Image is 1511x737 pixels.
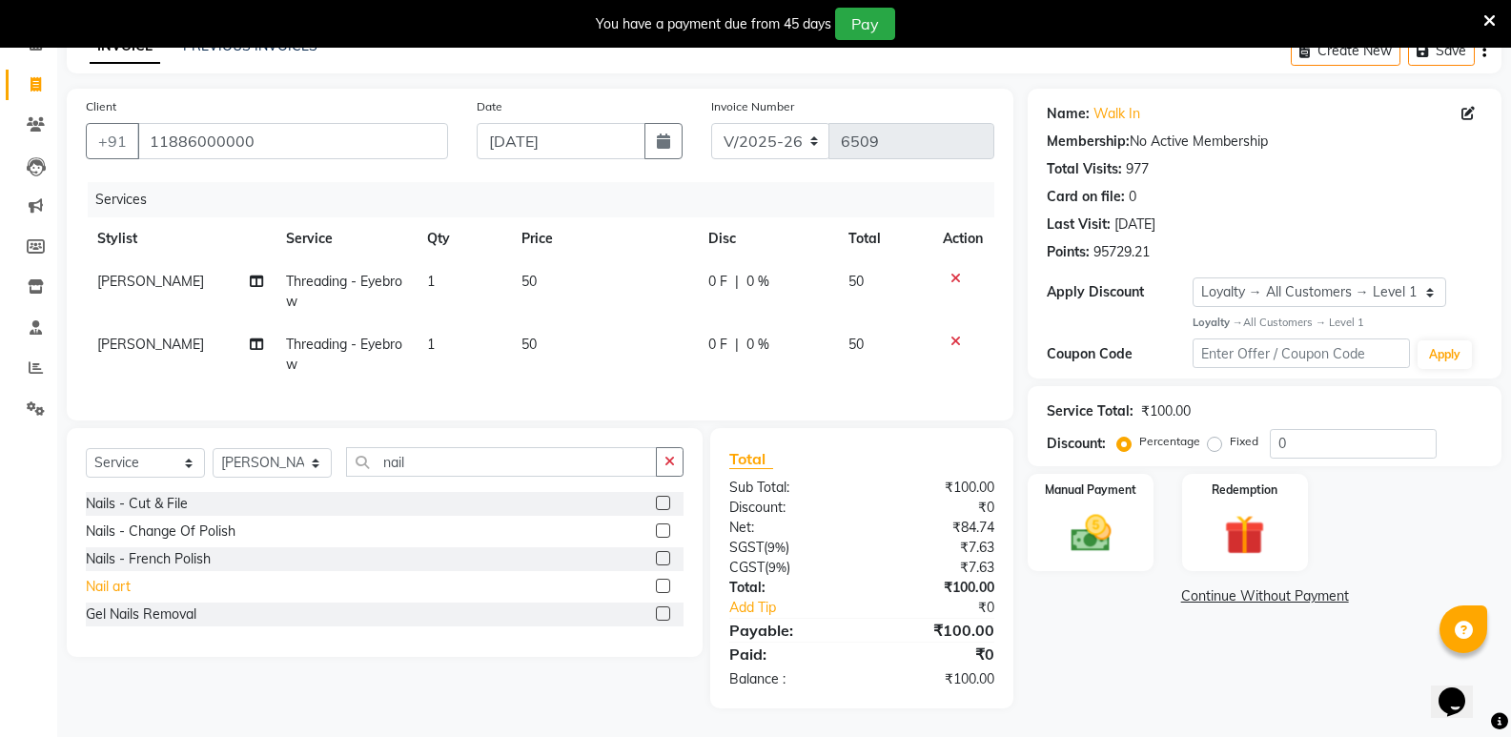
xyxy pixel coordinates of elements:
[1047,344,1192,364] div: Coupon Code
[862,619,1009,642] div: ₹100.00
[1114,215,1155,235] div: [DATE]
[862,518,1009,538] div: ₹84.74
[729,559,765,576] span: CGST
[1047,104,1090,124] div: Name:
[729,449,773,469] span: Total
[1047,159,1122,179] div: Total Visits:
[1126,159,1149,179] div: 977
[1093,242,1150,262] div: 95729.21
[1047,132,1130,152] div: Membership:
[86,98,116,115] label: Client
[86,217,275,260] th: Stylist
[1230,433,1258,450] label: Fixed
[1047,215,1111,235] div: Last Visit:
[521,273,537,290] span: 50
[767,540,786,555] span: 9%
[715,643,862,665] div: Paid:
[521,336,537,353] span: 50
[735,335,739,355] span: |
[697,217,838,260] th: Disc
[887,598,1009,618] div: ₹0
[596,14,831,34] div: You have a payment due from 45 days
[1058,510,1124,557] img: _cash.svg
[715,598,887,618] a: Add Tip
[1291,36,1400,66] button: Create New
[715,669,862,689] div: Balance :
[1045,481,1136,499] label: Manual Payment
[1431,661,1492,718] iframe: chat widget
[1193,316,1243,329] strong: Loyalty →
[97,336,204,353] span: [PERSON_NAME]
[1193,315,1482,331] div: All Customers → Level 1
[1212,510,1277,561] img: _gift.svg
[715,498,862,518] div: Discount:
[1047,282,1192,302] div: Apply Discount
[1047,434,1106,454] div: Discount:
[837,217,931,260] th: Total
[1418,340,1472,369] button: Apply
[862,558,1009,578] div: ₹7.63
[1047,187,1125,207] div: Card on file:
[862,669,1009,689] div: ₹100.00
[286,273,402,310] span: Threading - Eyebrow
[708,335,727,355] span: 0 F
[86,123,139,159] button: +91
[746,335,769,355] span: 0 %
[1139,433,1200,450] label: Percentage
[1047,132,1482,152] div: No Active Membership
[510,217,697,260] th: Price
[1212,481,1277,499] label: Redemption
[137,123,448,159] input: Search by Name/Mobile/Email/Code
[862,643,1009,665] div: ₹0
[97,273,204,290] span: [PERSON_NAME]
[848,273,864,290] span: 50
[862,498,1009,518] div: ₹0
[715,518,862,538] div: Net:
[715,478,862,498] div: Sub Total:
[286,336,402,373] span: Threading - Eyebrow
[86,494,188,514] div: Nails - Cut & File
[715,578,862,598] div: Total:
[86,577,131,597] div: Nail art
[862,578,1009,598] div: ₹100.00
[88,182,1009,217] div: Services
[1129,187,1136,207] div: 0
[1047,242,1090,262] div: Points:
[848,336,864,353] span: 50
[715,558,862,578] div: ( )
[86,549,211,569] div: Nails - French Polish
[729,539,764,556] span: SGST
[477,98,502,115] label: Date
[86,604,196,624] div: Gel Nails Removal
[862,538,1009,558] div: ₹7.63
[711,98,794,115] label: Invoice Number
[1141,401,1191,421] div: ₹100.00
[1408,36,1475,66] button: Save
[275,217,416,260] th: Service
[715,538,862,558] div: ( )
[346,447,657,477] input: Search or Scan
[416,217,510,260] th: Qty
[1031,586,1498,606] a: Continue Without Payment
[708,272,727,292] span: 0 F
[768,560,786,575] span: 9%
[746,272,769,292] span: 0 %
[931,217,994,260] th: Action
[835,8,895,40] button: Pay
[1193,338,1410,368] input: Enter Offer / Coupon Code
[427,336,435,353] span: 1
[715,619,862,642] div: Payable:
[1093,104,1140,124] a: Walk In
[862,478,1009,498] div: ₹100.00
[735,272,739,292] span: |
[427,273,435,290] span: 1
[86,522,235,542] div: Nails - Change Of Polish
[1047,401,1133,421] div: Service Total:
